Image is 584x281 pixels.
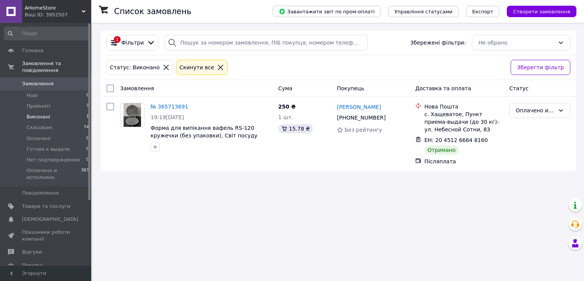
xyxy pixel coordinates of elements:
span: 1 шт. [278,114,293,120]
span: Експорт [472,9,494,14]
a: Фото товару [120,103,144,127]
div: 15.78 ₴ [278,124,313,133]
span: Відгуки [22,249,42,255]
span: Прийняті [27,103,50,110]
span: Оплачено и исполнено [27,167,81,181]
span: Створити замовлення [513,9,570,14]
span: ЕН: 20 4512 6664 8160 [424,137,488,143]
span: Оплачені [27,135,51,142]
div: Післяплата [424,158,503,165]
a: № 365713691 [151,104,188,110]
span: [PHONE_NUMBER] [337,115,386,121]
span: Показники роботи компанії [22,229,70,243]
button: Завантажити звіт по пром-оплаті [273,6,381,17]
span: Замовлення [22,80,54,87]
span: AHomeStore [25,5,82,11]
div: Нова Пошта [424,103,503,110]
span: Збережені фільтри: [410,39,466,46]
span: [DEMOGRAPHIC_DATA] [22,216,78,223]
span: Cума [278,85,292,91]
div: Ваш ID: 3952507 [25,11,91,18]
h1: Список замовлень [114,7,191,16]
span: Фільтри [121,39,144,46]
div: Статус: Виконано [108,63,161,72]
span: Замовлення [120,85,154,91]
span: Головна [22,47,43,54]
span: 0 [86,156,89,163]
span: 367 [81,167,89,181]
span: 19:19[DATE] [151,114,184,120]
span: Покупець [337,85,364,91]
span: Управління статусами [394,9,452,14]
span: Готово к выдаче [27,146,70,153]
button: Зберегти фільтр [511,60,570,75]
span: 74 [84,124,89,131]
span: Товари та послуги [22,203,70,210]
div: Оплачено и исполнено [516,106,555,115]
span: Статус [509,85,528,91]
span: Повідомлення [22,190,59,196]
button: Створити замовлення [507,6,576,17]
span: Нет подтверждения [27,156,80,163]
span: Скасовані [27,124,52,131]
img: Фото товару [124,103,141,127]
a: Форма для випікання вафель RS-120 кружечки (без упаковки), Світ посуду AHomeStore [151,125,257,146]
span: 0 [86,135,89,142]
span: Виконані [27,113,50,120]
div: Отримано [424,145,459,155]
div: Не обрано [478,38,555,47]
span: 1 [86,113,89,120]
span: 250 ₴ [278,104,296,110]
div: Cкинути все [178,63,216,72]
span: Зберегти фільтр [517,63,564,72]
span: Завантажити звіт по пром-оплаті [279,8,375,15]
span: 0 [86,92,89,99]
span: 0 [86,146,89,153]
button: Експорт [466,6,500,17]
a: [PERSON_NAME] [337,103,381,111]
div: с. Хащеватое, Пункт приема-выдачи (до 30 кг): ул. Небесной Сотни, 83 [424,110,503,133]
input: Пошук [4,27,90,40]
button: Управління статусами [388,6,459,17]
span: Без рейтингу [344,127,382,133]
a: Створити замовлення [499,8,576,14]
span: 7 [86,103,89,110]
span: Доставка та оплата [415,85,471,91]
span: Нові [27,92,38,99]
input: Пошук за номером замовлення, ПІБ покупця, номером телефону, Email, номером накладної [165,35,367,50]
span: Покупці [22,262,43,269]
span: Замовлення та повідомлення [22,60,91,74]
